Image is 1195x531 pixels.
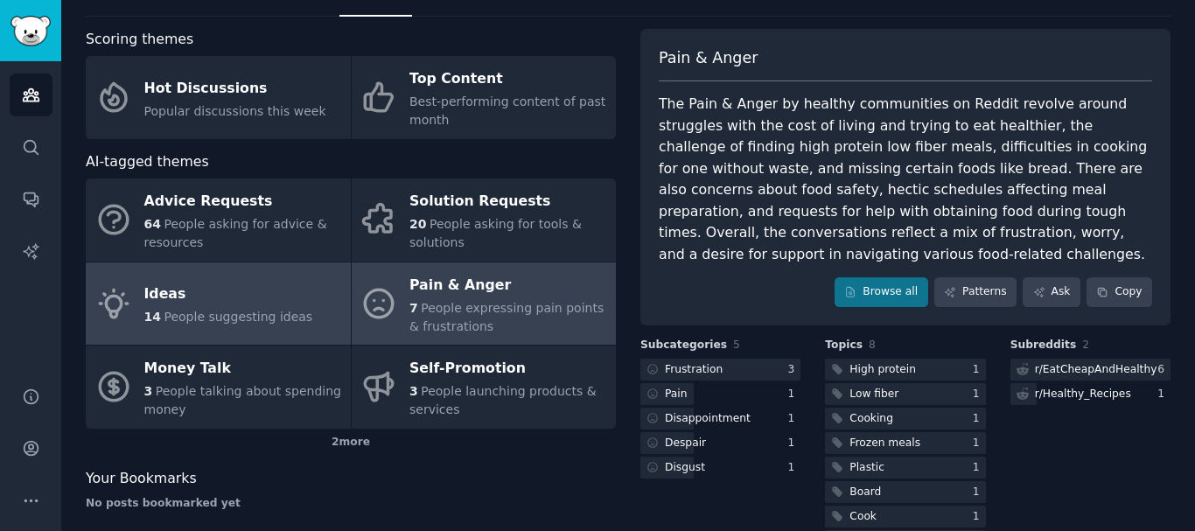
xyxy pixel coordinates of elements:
button: Copy [1087,277,1152,307]
a: Ask [1023,277,1080,307]
div: Frustration [665,362,723,378]
div: Cook [849,509,877,525]
div: 1 [1157,387,1171,402]
a: Frustration3 [640,359,800,381]
a: Solution Requests20People asking for tools & solutions [352,178,617,262]
div: r/ EatCheapAndHealthy [1035,362,1157,378]
span: 3 [409,384,418,398]
div: Advice Requests [144,188,342,216]
span: Topics [825,338,863,353]
div: Money Talk [144,355,342,383]
div: Despair [665,436,706,451]
a: Money Talk3People talking about spending money [86,346,351,429]
div: r/ Healthy_Recipes [1035,387,1131,402]
span: 14 [144,310,161,324]
span: People suggesting ideas [164,310,312,324]
a: Pain & Anger7People expressing pain points & frustrations [352,262,617,346]
a: Plastic1 [825,457,985,479]
span: 64 [144,217,161,231]
span: 5 [733,339,740,351]
div: Cooking [849,411,893,427]
div: Pain & Anger [409,271,607,299]
a: Cooking1 [825,408,985,430]
span: 3 [144,384,153,398]
div: Self-Promotion [409,355,607,383]
div: 1 [973,387,986,402]
a: High protein1 [825,359,985,381]
span: People asking for tools & solutions [409,217,582,249]
div: 1 [973,509,986,525]
div: Ideas [144,281,313,309]
span: 20 [409,217,426,231]
div: 1 [973,485,986,500]
span: Subreddits [1010,338,1077,353]
span: People launching products & services [409,384,597,416]
a: Patterns [934,277,1017,307]
div: 1 [788,411,801,427]
a: Advice Requests64People asking for advice & resources [86,178,351,262]
div: High protein [849,362,916,378]
div: Top Content [409,66,607,94]
div: Board [849,485,881,500]
span: Popular discussions this week [144,104,326,118]
a: Despair1 [640,432,800,454]
div: 3 [788,362,801,378]
span: Scoring themes [86,29,193,51]
div: 1 [973,411,986,427]
a: Hot DiscussionsPopular discussions this week [86,56,351,139]
span: Subcategories [640,338,727,353]
span: AI-tagged themes [86,151,209,173]
a: Disappointment1 [640,408,800,430]
div: Frozen meals [849,436,920,451]
div: The Pain & Anger by healthy communities on Reddit revolve around struggles with the cost of livin... [659,94,1152,265]
div: Hot Discussions [144,74,326,102]
div: Low fiber [849,387,898,402]
span: 2 [1082,339,1089,351]
a: Board1 [825,481,985,503]
div: 1 [788,436,801,451]
span: Your Bookmarks [86,468,197,490]
div: Solution Requests [409,188,607,216]
span: Pain & Anger [659,47,758,69]
div: Disgust [665,460,705,476]
a: Disgust1 [640,457,800,479]
a: Pain1 [640,383,800,405]
div: 6 [1157,362,1171,378]
div: Disappointment [665,411,751,427]
a: Frozen meals1 [825,432,985,454]
div: 1 [973,460,986,476]
div: 2 more [86,429,616,457]
div: No posts bookmarked yet [86,496,616,512]
a: Browse all [835,277,928,307]
a: Low fiber1 [825,383,985,405]
span: Best-performing content of past month [409,94,605,127]
div: 1 [788,387,801,402]
div: 1 [788,460,801,476]
span: People expressing pain points & frustrations [409,301,604,333]
div: Plastic [849,460,884,476]
div: 1 [973,436,986,451]
a: Ideas14People suggesting ideas [86,262,351,346]
div: 1 [973,362,986,378]
a: Self-Promotion3People launching products & services [352,346,617,429]
a: Top ContentBest-performing content of past month [352,56,617,139]
span: People asking for advice & resources [144,217,327,249]
div: Pain [665,387,688,402]
img: GummySearch logo [10,16,51,46]
span: 7 [409,301,418,315]
a: r/EatCheapAndHealthy6 [1010,359,1171,381]
span: People talking about spending money [144,384,341,416]
a: Cook1 [825,506,985,528]
span: 8 [869,339,876,351]
a: r/Healthy_Recipes1 [1010,383,1171,405]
